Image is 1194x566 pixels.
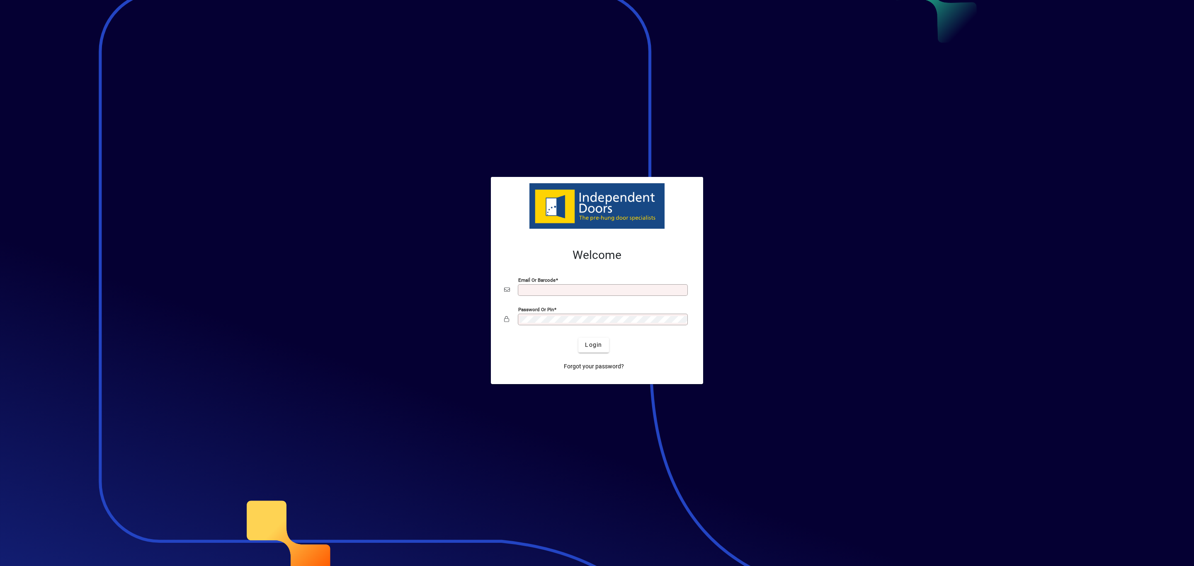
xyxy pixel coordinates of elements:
[561,359,627,374] a: Forgot your password?
[578,338,609,353] button: Login
[564,362,624,371] span: Forgot your password?
[518,306,554,312] mat-label: Password or Pin
[504,248,690,262] h2: Welcome
[585,341,602,349] span: Login
[518,277,556,283] mat-label: Email or Barcode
